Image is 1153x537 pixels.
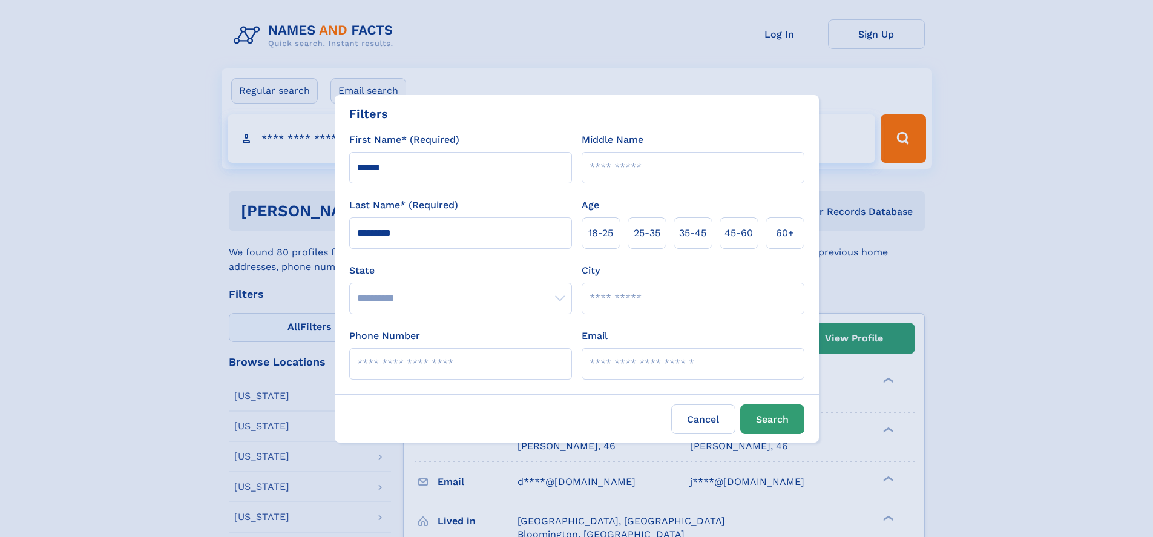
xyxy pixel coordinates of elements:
[349,105,388,123] div: Filters
[679,226,706,240] span: 35‑45
[582,329,608,343] label: Email
[582,198,599,212] label: Age
[349,329,420,343] label: Phone Number
[776,226,794,240] span: 60+
[588,226,613,240] span: 18‑25
[582,263,600,278] label: City
[671,404,735,434] label: Cancel
[634,226,660,240] span: 25‑35
[582,133,643,147] label: Middle Name
[349,198,458,212] label: Last Name* (Required)
[740,404,804,434] button: Search
[349,133,459,147] label: First Name* (Required)
[349,263,572,278] label: State
[724,226,753,240] span: 45‑60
